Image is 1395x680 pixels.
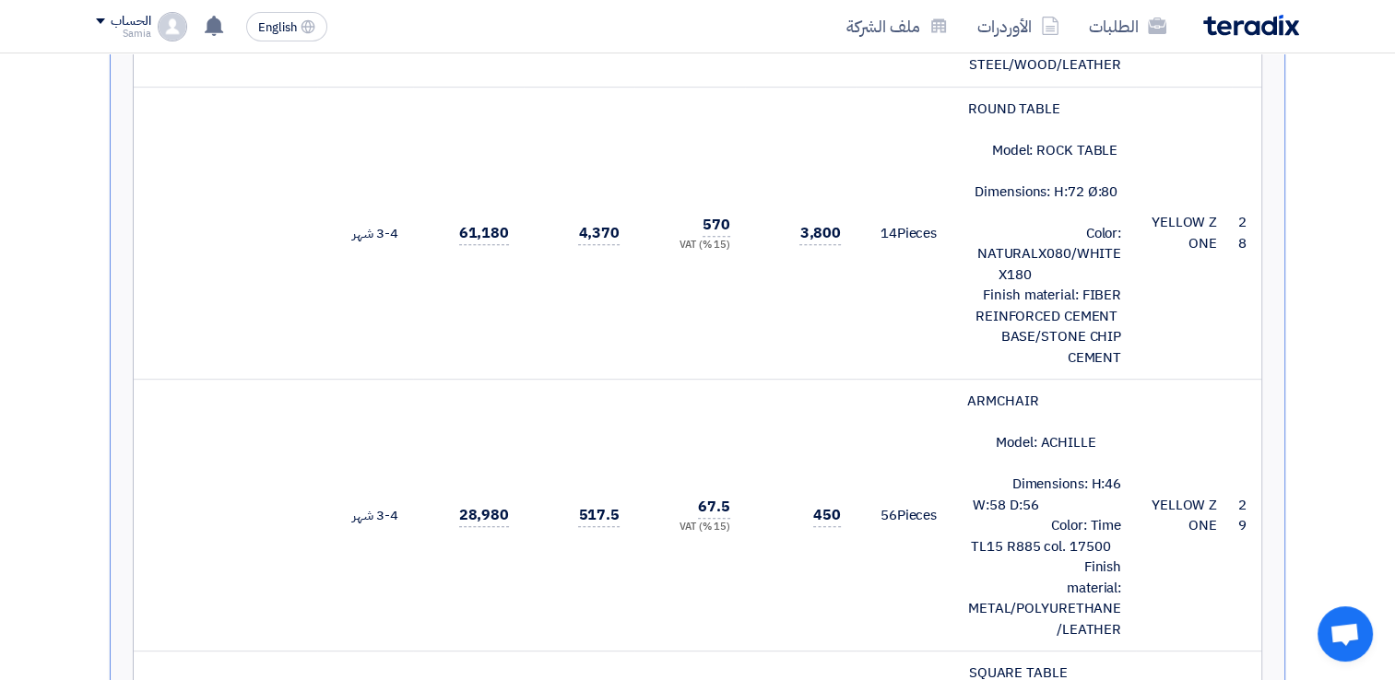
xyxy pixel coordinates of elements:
span: 517.5 [578,504,620,527]
span: 4,370 [578,222,620,245]
span: 570 [703,214,730,237]
div: Samia [96,29,150,39]
td: 29 [1232,380,1261,651]
td: 3-4 شهر [317,87,413,380]
img: profile_test.png [158,12,187,41]
td: 28 [1232,87,1261,380]
div: (15 %) VAT [649,238,730,253]
td: Pieces [856,87,952,380]
a: الأوردرات [963,5,1074,48]
td: YELLOW ZONE [1136,87,1232,380]
span: English [258,21,297,34]
span: 450 [813,504,841,527]
div: ROUND TABLE Model: ROCK TABLE Dimensions: H:72 Ø:80 Color: NATURALX080/WHITE X180 Finish material... [966,99,1121,369]
span: 28,980 [459,504,509,527]
td: YELLOW ZONE [1136,380,1232,651]
span: 14 [881,223,897,243]
a: Open chat [1318,606,1373,662]
img: Teradix logo [1203,15,1299,36]
div: (15 %) VAT [649,520,730,535]
a: الطلبات [1074,5,1181,48]
span: 61,180 [459,222,509,245]
td: Pieces [856,380,952,651]
div: الحساب [111,14,150,29]
span: 56 [881,505,897,525]
a: ملف الشركة [832,5,963,48]
button: English [246,12,327,41]
span: 3,800 [799,222,841,245]
span: 67.5 [698,496,730,519]
div: ARMCHAIR Model: ACHILLE Dimensions: H:46 W:58 D:56 Color: Time TL15 R885 col. 17500 Finish materi... [966,391,1121,639]
td: 3-4 شهر [317,380,413,651]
